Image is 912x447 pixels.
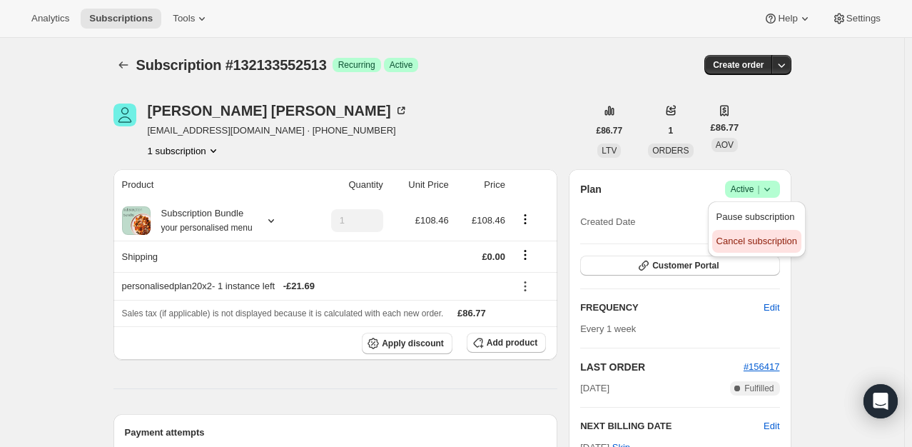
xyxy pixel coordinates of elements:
span: Analytics [31,13,69,24]
span: Pause subscription [716,211,795,222]
span: Active [390,59,413,71]
button: Shipping actions [514,247,537,263]
span: LTV [602,146,617,156]
button: 1 [660,121,682,141]
div: [PERSON_NAME] [PERSON_NAME] [148,104,408,118]
a: #156417 [744,361,780,372]
button: Edit [755,296,788,319]
h2: NEXT BILLING DATE [580,419,764,433]
button: Analytics [23,9,78,29]
th: Quantity [306,169,387,201]
span: Every 1 week [580,323,636,334]
span: Settings [846,13,881,24]
span: - £21.69 [283,279,315,293]
button: Subscriptions [81,9,161,29]
span: Sales tax (if applicable) is not displayed because it is calculated with each new order. [122,308,444,318]
button: Product actions [148,144,221,158]
span: Add product [487,337,537,348]
span: Fulfilled [744,383,774,394]
th: Product [113,169,306,201]
th: Shipping [113,241,306,272]
button: £86.77 [588,121,632,141]
img: product img [122,206,151,235]
h2: FREQUENCY [580,301,764,315]
h2: Plan [580,182,602,196]
button: Tools [164,9,218,29]
button: Create order [704,55,772,75]
span: [EMAIL_ADDRESS][DOMAIN_NAME] · [PHONE_NUMBER] [148,124,408,138]
span: 1 [669,125,674,136]
span: Subscription #132133552513 [136,57,327,73]
span: [DATE] [580,381,609,396]
button: Pause subscription [712,206,801,228]
span: Cancel subscription [716,236,797,246]
span: | [757,184,759,195]
span: Recurring [338,59,375,71]
th: Unit Price [387,169,453,201]
span: Charlie Stott [113,104,136,126]
th: Price [453,169,510,201]
span: £86.77 [711,121,739,135]
span: £0.00 [482,251,505,262]
span: £86.77 [597,125,623,136]
span: £108.46 [415,215,449,226]
small: your personalised menu [161,223,253,233]
div: Open Intercom Messenger [863,384,898,418]
button: Settings [824,9,889,29]
div: Subscription Bundle [151,206,253,235]
span: ORDERS [652,146,689,156]
span: Tools [173,13,195,24]
span: Customer Portal [652,260,719,271]
span: £108.46 [472,215,505,226]
h2: LAST ORDER [580,360,744,374]
button: Cancel subscription [712,230,801,253]
h2: Payment attempts [125,426,547,440]
div: personalisedplan20x2 - 1 instance left [122,279,505,293]
button: Apply discount [362,333,452,354]
span: Subscriptions [89,13,153,24]
span: Created Date [580,215,635,229]
span: Apply discount [382,338,444,349]
button: Subscriptions [113,55,133,75]
button: Edit [764,419,779,433]
button: Customer Portal [580,256,779,276]
span: Help [778,13,797,24]
span: AOV [716,140,734,150]
button: Product actions [514,211,537,227]
button: Add product [467,333,546,353]
span: £86.77 [457,308,486,318]
button: #156417 [744,360,780,374]
span: Edit [764,301,779,315]
span: Create order [713,59,764,71]
button: Help [755,9,820,29]
span: Active [731,182,774,196]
